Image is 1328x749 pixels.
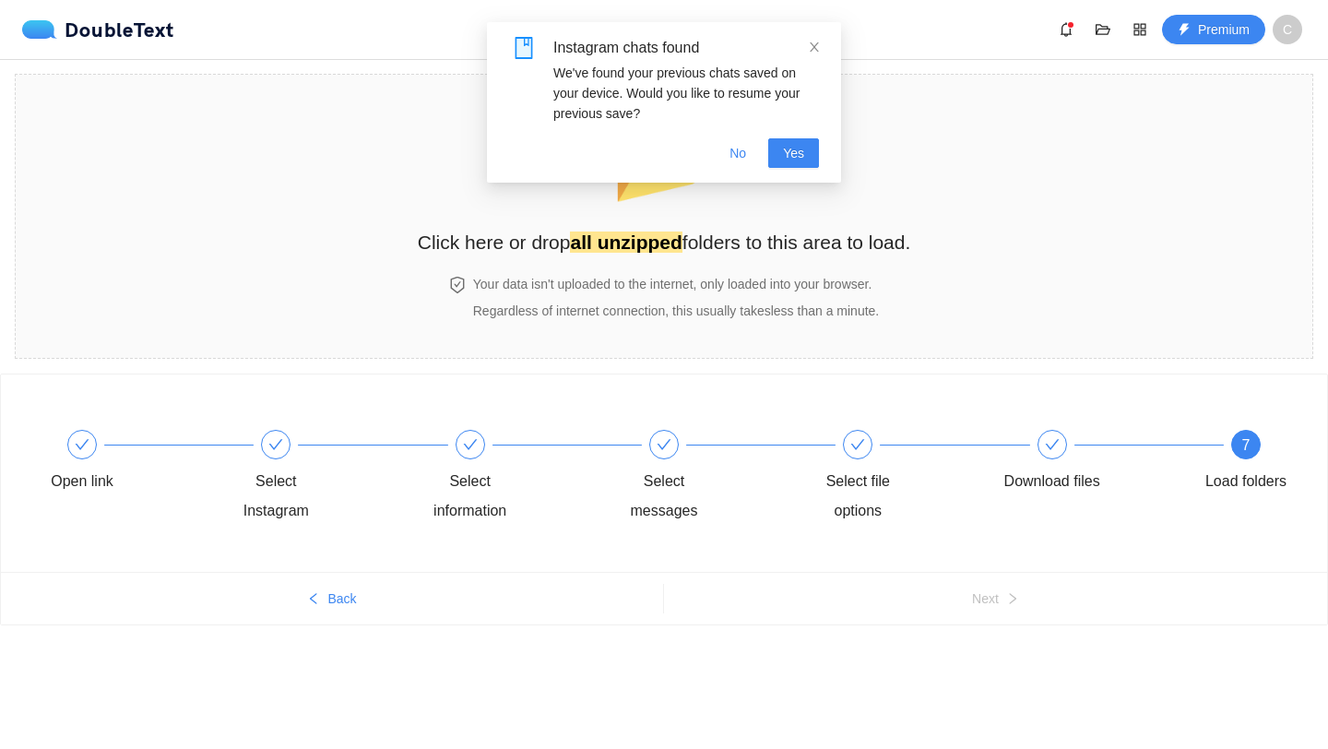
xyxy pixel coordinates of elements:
div: Select Instagram [222,467,329,526]
button: appstore [1125,15,1155,44]
div: DoubleText [22,20,174,39]
a: logoDoubleText [22,20,174,39]
h4: Your data isn't uploaded to the internet, only loaded into your browser. [473,274,879,294]
div: Load folders [1205,467,1286,496]
div: Instagram chats found [553,37,819,59]
span: check [75,437,89,452]
span: check [268,437,283,452]
div: Download files [1004,467,1100,496]
span: Regardless of internet connection, this usually takes less than a minute . [473,303,879,318]
span: Back [327,588,356,609]
span: safety-certificate [449,277,466,293]
div: Open link [51,467,113,496]
span: appstore [1126,22,1154,37]
span: 7 [1242,437,1251,453]
span: Premium [1198,19,1250,40]
button: leftBack [1,584,663,613]
div: Select messages [611,430,804,526]
button: No [715,138,761,168]
div: 7Load folders [1192,430,1299,496]
div: Select Instagram [222,430,416,526]
div: Select file options [804,430,998,526]
button: bell [1051,15,1081,44]
h2: Click here or drop folders to this area to load. [418,227,911,257]
span: thunderbolt [1178,23,1191,38]
span: Yes [783,143,804,163]
div: Open link [29,430,222,496]
div: Select file options [804,467,911,526]
span: close [808,41,821,53]
button: Nextright [664,584,1327,613]
span: bell [1052,22,1080,37]
button: thunderboltPremium [1162,15,1265,44]
button: Yes [768,138,819,168]
span: folder-open [1089,22,1117,37]
div: Download files [999,430,1192,496]
span: C [1283,15,1292,44]
div: Select messages [611,467,717,526]
span: check [1045,437,1060,452]
span: check [463,437,478,452]
span: No [729,143,746,163]
button: folder-open [1088,15,1118,44]
div: Select information [417,467,524,526]
div: We've found your previous chats saved on your device. Would you like to resume your previous save? [553,63,819,124]
span: check [657,437,671,452]
img: logo [22,20,65,39]
strong: all unzipped [570,232,682,253]
span: check [850,437,865,452]
span: book [513,37,535,59]
span: left [307,592,320,607]
div: Select information [417,430,611,526]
